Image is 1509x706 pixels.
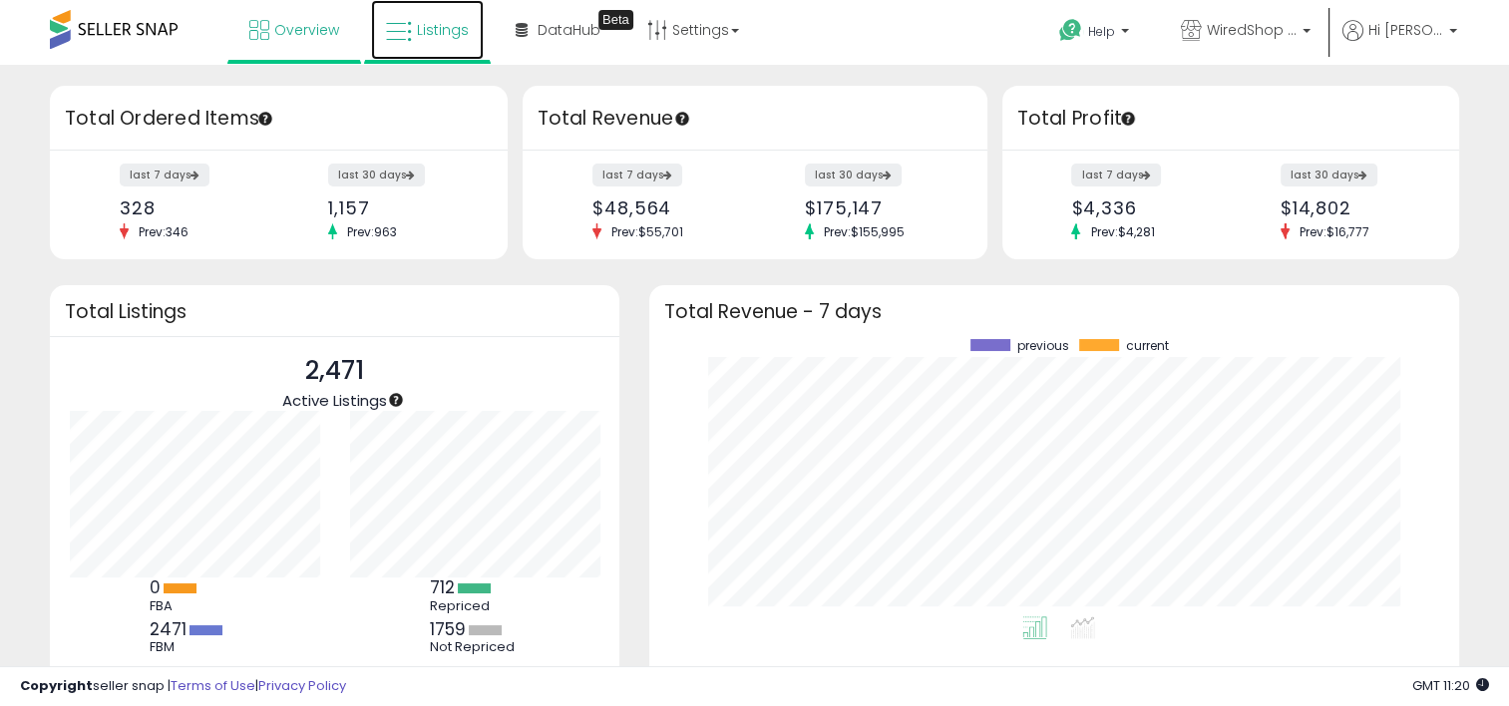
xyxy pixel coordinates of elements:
div: Tooltip anchor [598,10,633,30]
span: Prev: 963 [337,223,407,240]
div: seller snap | | [20,677,346,696]
span: Overview [274,20,339,40]
div: $175,147 [805,197,952,218]
label: last 7 days [592,164,682,186]
span: Active Listings [282,390,387,411]
b: 2471 [150,617,187,641]
h3: Total Ordered Items [65,105,493,133]
label: last 30 days [1281,164,1377,186]
div: 1,157 [328,197,472,218]
h3: Total Listings [65,304,604,319]
span: Hi [PERSON_NAME] [1368,20,1443,40]
label: last 30 days [328,164,425,186]
span: Prev: 346 [129,223,198,240]
label: last 7 days [120,164,209,186]
div: Repriced [430,598,520,614]
b: 0 [150,575,161,599]
span: WiredShop Direct [1207,20,1297,40]
label: last 30 days [805,164,902,186]
span: Help [1088,23,1115,40]
span: current [1126,339,1169,353]
div: Tooltip anchor [256,110,274,128]
div: $14,802 [1281,197,1424,218]
div: Not Repriced [430,639,520,655]
h3: Total Revenue [538,105,972,133]
div: FBM [150,639,239,655]
div: Tooltip anchor [387,391,405,409]
div: Tooltip anchor [1119,110,1137,128]
div: Tooltip anchor [673,110,691,128]
span: Listings [417,20,469,40]
b: 712 [430,575,455,599]
span: previous [1017,339,1069,353]
a: Help [1043,3,1149,65]
span: Prev: $55,701 [601,223,693,240]
span: Prev: $4,281 [1080,223,1164,240]
div: 328 [120,197,263,218]
span: DataHub [538,20,600,40]
span: 2025-08-18 11:20 GMT [1412,676,1489,695]
div: $4,336 [1071,197,1215,218]
h3: Total Profit [1017,105,1445,133]
span: Prev: $16,777 [1290,223,1379,240]
a: Terms of Use [171,676,255,695]
a: Privacy Policy [258,676,346,695]
a: Hi [PERSON_NAME] [1342,20,1457,65]
strong: Copyright [20,676,93,695]
span: Prev: $155,995 [814,223,915,240]
div: $48,564 [592,197,740,218]
b: 1759 [430,617,466,641]
div: FBA [150,598,239,614]
label: last 7 days [1071,164,1161,186]
h3: Total Revenue - 7 days [664,304,1444,319]
i: Get Help [1058,18,1083,43]
p: 2,471 [282,352,387,390]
